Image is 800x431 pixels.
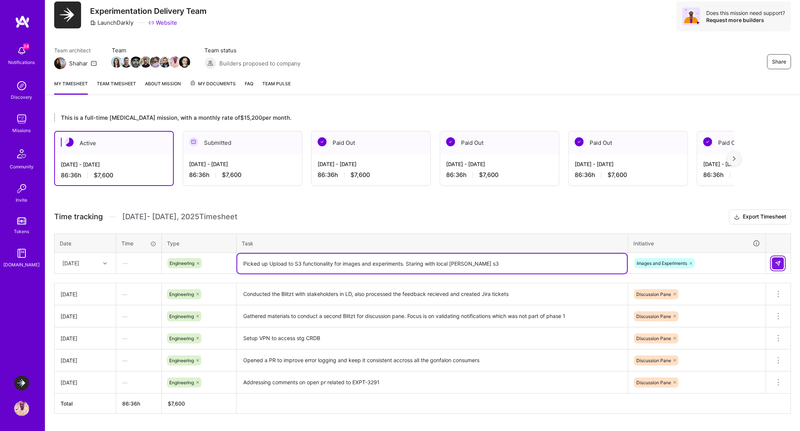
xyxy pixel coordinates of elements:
div: [DATE] - [DATE] [446,160,553,168]
div: [DATE] [61,357,110,364]
img: Company Logo [54,1,81,28]
textarea: Gathered materials to conduct a second Blitzt for discussion pane. Focus is on validating notific... [237,306,627,327]
div: Paid Out [440,131,559,154]
img: bell [14,43,29,58]
textarea: Picked up Upload to S3 functionality for images and experiments. Staring with local [PERSON_NAME] s3 [237,254,627,273]
div: [DOMAIN_NAME] [4,261,40,269]
div: [DATE] [61,334,110,342]
div: — [117,253,161,273]
div: [DATE] - [DATE] [575,160,682,168]
div: [DATE] [62,259,79,267]
div: Request more builders [706,16,785,24]
textarea: Conducted the Blitzt with stakeholders in LD, also processed the feedback recieved and created Ji... [237,284,627,305]
a: LaunchDarkly: Experimentation Delivery Team [12,376,31,391]
img: guide book [14,246,29,261]
span: My Documents [190,80,236,88]
a: Team Member Avatar [121,56,131,68]
div: Time [121,239,156,247]
img: discovery [14,78,29,93]
div: [DATE] - [DATE] [318,160,424,168]
img: Team Member Avatar [121,56,132,68]
div: Initiative [633,239,760,248]
div: — [116,306,161,326]
div: 86:36 h [318,171,424,179]
div: [DATE] [61,290,110,298]
div: null [772,257,785,269]
th: Type [162,233,237,253]
textarea: Addressing comments on open pr related to EXPT-3291 [237,372,627,393]
div: [DATE] [61,312,110,320]
button: Export Timesheet [729,210,791,224]
div: [DATE] - [DATE] [61,161,167,168]
a: Team Member Avatar [131,56,141,68]
th: Date [55,233,116,253]
div: Notifications [9,58,35,66]
span: Share [772,58,786,65]
div: Invite [16,196,28,204]
span: Discussion Pane [636,314,671,319]
span: Discussion Pane [636,358,671,363]
div: 86:36 h [61,171,167,179]
div: Paid Out [312,131,430,154]
span: Engineering [169,358,194,363]
img: User Avatar [14,401,29,416]
span: Engineering [170,260,194,266]
a: Team Member Avatar [180,56,189,68]
i: icon Chevron [103,262,107,265]
span: Team Pulse [262,81,291,86]
span: Engineering [169,380,194,385]
a: User Avatar [12,401,31,416]
div: 86:36 h [446,171,553,179]
div: LaunchDarkly [90,19,133,27]
a: Team Pulse [262,80,291,95]
a: Team Member Avatar [160,56,170,68]
img: logo [15,15,30,28]
span: $7,600 [608,171,627,179]
div: This is a full-time [MEDICAL_DATA] mission, with a monthly rate of $15,200 per month. [54,113,734,122]
img: Community [13,145,31,163]
div: Missions [13,126,31,134]
span: Discussion Pane [636,291,671,297]
a: Website [148,19,177,27]
th: Task [237,233,628,253]
img: teamwork [14,111,29,126]
img: Team Architect [54,57,66,69]
i: icon CompanyGray [90,20,96,26]
div: — [116,373,161,392]
img: Paid Out [318,137,327,146]
img: Team Member Avatar [111,56,122,68]
img: Team Member Avatar [169,56,180,68]
button: Share [767,54,791,69]
div: — [116,328,161,348]
img: right [733,156,736,161]
div: Submitted [183,131,302,154]
div: — [116,351,161,370]
img: Team Member Avatar [160,56,171,68]
span: Team [112,46,189,54]
div: — [116,284,161,304]
div: 86:36 h [575,171,682,179]
span: Discussion Pane [636,380,671,385]
a: Team timesheet [97,80,136,95]
th: $7,600 [162,394,237,414]
th: Total [55,394,116,414]
img: Active [65,138,74,147]
img: Invite [14,181,29,196]
div: Tokens [14,227,30,235]
img: Submitted [189,137,198,146]
span: Engineering [169,291,194,297]
span: $7,600 [222,171,241,179]
span: $7,600 [94,171,113,179]
span: Engineering [169,314,194,319]
div: 86:36 h [189,171,296,179]
span: Team status [204,46,300,54]
a: Team Member Avatar [151,56,160,68]
img: Paid Out [575,137,584,146]
span: Team architect [54,46,97,54]
div: Community [10,163,34,171]
img: Paid Out [446,137,455,146]
img: tokens [17,217,26,224]
textarea: Setup VPN to access stg CRDB [237,328,627,349]
i: icon Download [734,213,740,221]
a: About Mission [145,80,181,95]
